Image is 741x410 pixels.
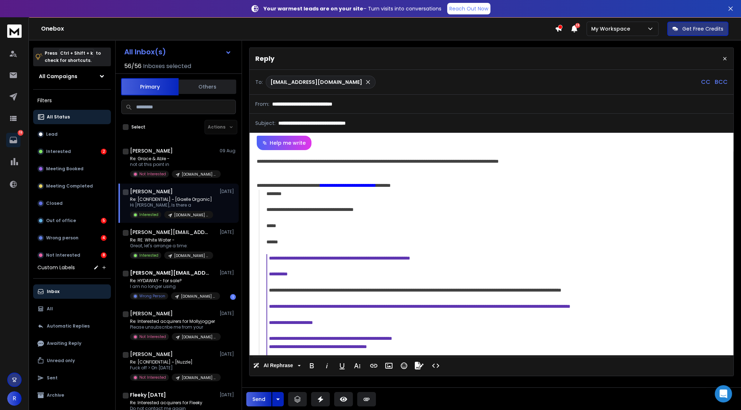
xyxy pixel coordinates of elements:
p: Awaiting Reply [47,341,81,346]
p: [DOMAIN_NAME] - Shopify ([PERSON_NAME]) [174,253,209,258]
p: Wrong person [46,235,78,241]
p: Automatic Replies [47,323,90,329]
button: R [7,391,22,406]
label: Select [131,124,145,130]
button: Primary [121,78,179,95]
p: [EMAIL_ADDRESS][DOMAIN_NAME] [270,78,362,86]
button: Get Free Credits [667,22,728,36]
button: All [33,302,111,316]
p: My Workspace [591,25,633,32]
p: [DATE] [220,229,236,235]
p: Interested [139,212,158,217]
button: Help me write [257,136,311,150]
p: Great, let's arrange a time: [130,243,213,249]
p: Press to check for shortcuts. [45,50,101,64]
button: Wrong person4 [33,231,111,245]
p: Unread only [47,358,75,364]
p: Please unsubscribe me from your [130,324,216,330]
h1: Onebox [41,24,555,33]
div: 8 [101,252,107,258]
strong: Your warmest leads are on your site [264,5,363,12]
p: [DATE] [220,392,236,398]
p: Re: Interested acquirers for Mollyjogger [130,319,216,324]
div: 2 [101,149,107,154]
p: Lead [46,131,58,137]
button: Automatic Replies [33,319,111,333]
button: Underline (Ctrl+U) [335,359,349,373]
p: Get Free Credits [682,25,723,32]
button: Bold (Ctrl+B) [305,359,319,373]
button: Awaiting Reply [33,336,111,351]
p: Closed [46,201,63,206]
p: Wrong Person [139,293,165,299]
button: Meeting Booked [33,162,111,176]
button: Insert Image (Ctrl+P) [382,359,396,373]
p: Re: RE: White Water - [130,237,213,243]
p: 09 Aug [220,148,236,154]
button: Sent [33,371,111,385]
h3: Custom Labels [37,264,75,271]
p: CC [701,78,710,86]
p: Sent [47,375,58,381]
a: Reach Out Now [447,3,490,14]
button: More Text [350,359,364,373]
p: Archive [47,392,64,398]
p: [DATE] [220,189,236,194]
p: [DATE] [220,351,236,357]
span: 56 / 56 [124,62,142,71]
button: Lead [33,127,111,141]
button: Code View [429,359,443,373]
p: Re: Grace & Able - [130,156,216,162]
button: AI Rephrase [252,359,302,373]
h1: All Campaigns [39,73,77,80]
button: Not Interested8 [33,248,111,262]
div: 5 [101,218,107,224]
button: Archive [33,388,111,402]
h3: Inboxes selected [143,62,191,71]
button: Signature [412,359,426,373]
button: Closed [33,196,111,211]
span: 13 [575,23,580,28]
p: Interested [139,253,158,258]
a: 19 [6,133,21,147]
p: Re: [CONFIDENTIAL] ~ [Nuzzle] [130,359,216,365]
p: not at this point in [130,162,216,167]
p: Not Interested [139,171,166,177]
img: logo [7,24,22,38]
p: Reply [255,54,274,64]
p: [DATE] [220,270,236,276]
p: Inbox [47,289,59,294]
h3: Filters [33,95,111,105]
button: Unread only [33,353,111,368]
h1: All Inbox(s) [124,48,166,55]
p: I am no longer using [130,284,216,289]
h1: [PERSON_NAME] [130,310,173,317]
p: – Turn visits into conversations [264,5,441,12]
span: AI Rephrase [262,362,295,369]
button: Meeting Completed [33,179,111,193]
p: Meeting Booked [46,166,84,172]
div: Open Intercom Messenger [715,385,732,402]
p: Not Interested [46,252,80,258]
div: 4 [101,235,107,241]
span: Ctrl + Shift + k [59,49,94,57]
p: Out of office [46,218,76,224]
h1: [PERSON_NAME][EMAIL_ADDRESS][DOMAIN_NAME] [130,229,209,236]
p: All Status [47,114,70,120]
p: [DATE] [220,311,236,316]
button: All Campaigns [33,69,111,84]
h1: [PERSON_NAME] [130,351,173,358]
button: Out of office5 [33,213,111,228]
button: Emoticons [397,359,411,373]
p: Re: Interested acquirers for Fleeky [130,400,216,406]
button: Send [246,392,271,406]
h1: [PERSON_NAME] [130,147,173,154]
p: Hi [PERSON_NAME], Is there a [130,202,213,208]
p: Subject: [255,120,275,127]
p: [DOMAIN_NAME] - Shopify ([PERSON_NAME]) [182,334,216,340]
p: Re: HYDAWAY - for sale? [130,278,216,284]
p: To: [255,78,263,86]
p: [DOMAIN_NAME] - Shopify ([PERSON_NAME]) [174,212,209,218]
button: Inbox [33,284,111,299]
